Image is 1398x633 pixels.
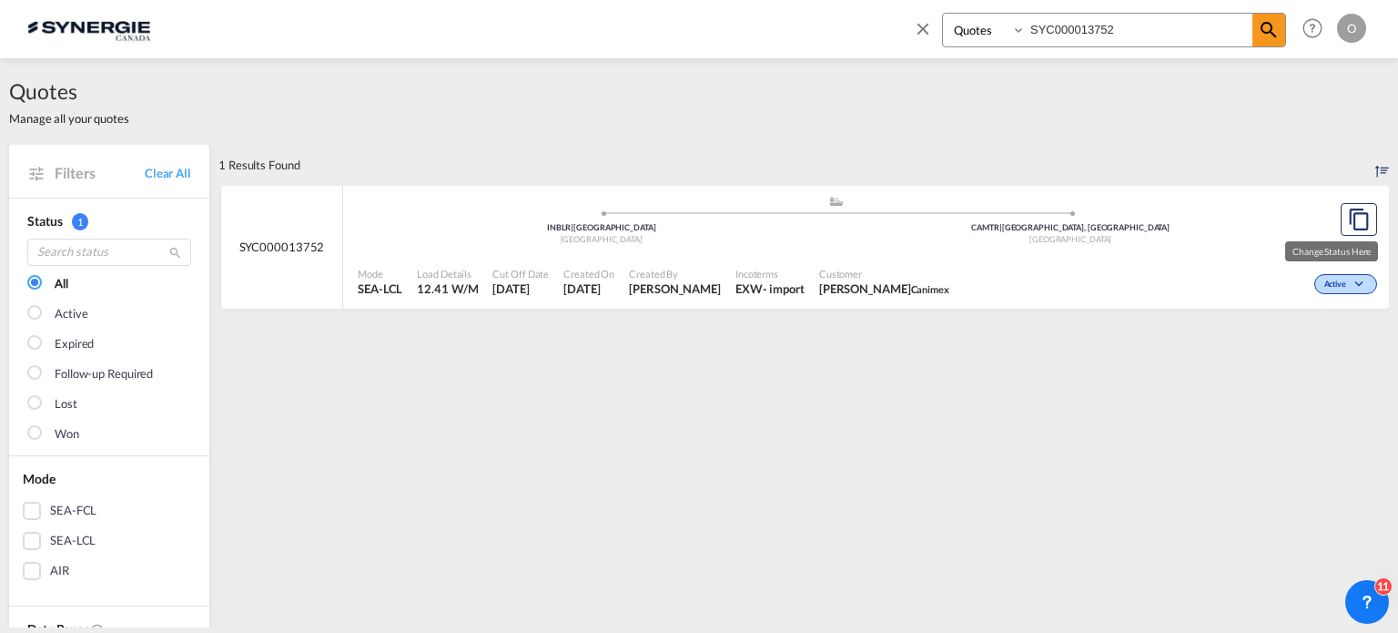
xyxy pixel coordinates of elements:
span: Active [1324,279,1351,291]
md-icon: assets/icons/custom/copyQuote.svg [1348,209,1370,230]
div: SYC000013752 assets/icons/custom/ship-fill.svgassets/icons/custom/roll-o-plane.svgOriginBangalore... [221,186,1389,310]
span: Load Details [417,267,478,281]
span: Canimex [911,283,949,295]
span: JOSEE LEMAIRE Canimex [819,281,949,297]
span: Mode [358,267,402,281]
div: 1 Results Found [218,145,300,185]
div: Active [55,305,87,323]
span: SEA-LCL [358,281,402,297]
span: Incoterms [735,267,805,281]
span: Help [1297,13,1328,44]
div: O [1337,14,1366,43]
md-checkbox: SEA-FCL [23,502,196,520]
div: SEA-FCL [50,502,96,520]
span: 12.41 W/M [417,281,478,296]
md-icon: icon-magnify [168,246,182,260]
input: Search status [27,239,191,266]
span: [GEOGRAPHIC_DATA] [561,234,643,244]
div: Won [55,425,79,444]
div: EXW [735,281,763,297]
div: - import [763,281,805,297]
div: Change Status Here [1314,274,1377,294]
span: INBLR [GEOGRAPHIC_DATA] [547,222,656,232]
span: Customer [819,267,949,281]
div: Expired [55,335,94,353]
span: icon-close [913,13,942,56]
div: EXW import [735,281,805,297]
span: [GEOGRAPHIC_DATA] [1029,234,1111,244]
span: Created By [629,267,721,281]
span: 1 [72,213,88,230]
span: Manage all your quotes [9,110,129,127]
md-icon: icon-close [913,18,933,38]
md-checkbox: AIR [23,562,196,580]
img: 1f56c880d42311ef80fc7dca854c8e59.png [27,8,150,49]
span: Quotes [9,77,129,106]
span: Created On [563,267,614,281]
div: Status 1 [27,212,191,230]
span: | [999,222,1002,232]
span: Status [27,213,62,229]
span: Filters [55,163,145,183]
button: Copy Quote [1341,203,1377,236]
span: 4 Aug 2025 [563,281,614,297]
md-icon: icon-chevron-down [1351,280,1373,290]
div: Sort by: Created On [1375,145,1389,185]
input: Enter Quotation Number [1026,14,1252,46]
span: 4 Aug 2025 [492,281,549,297]
a: Clear All [145,165,191,181]
md-tooltip: Change Status Here [1285,241,1378,261]
span: Mode [23,471,56,486]
md-icon: icon-magnify [1258,19,1280,41]
span: icon-magnify [1252,14,1285,46]
div: Follow-up Required [55,365,153,383]
span: CAMTR [GEOGRAPHIC_DATA], [GEOGRAPHIC_DATA] [971,222,1170,232]
div: AIR [50,562,69,580]
span: | [571,222,573,232]
md-icon: assets/icons/custom/ship-fill.svg [826,197,847,206]
div: Lost [55,395,77,413]
span: Adriana Groposila [629,281,721,297]
div: Help [1297,13,1337,46]
md-checkbox: SEA-LCL [23,532,196,550]
span: Cut Off Date [492,267,549,281]
div: All [55,275,68,293]
div: SEA-LCL [50,532,96,550]
span: SYC000013752 [239,239,325,255]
